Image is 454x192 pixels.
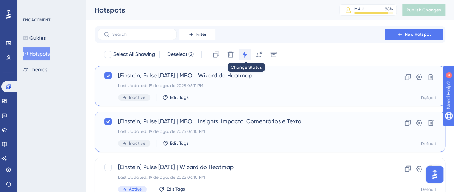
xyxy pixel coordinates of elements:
button: Filter [179,29,215,40]
button: Themes [23,63,47,76]
div: Last Updated: 19 de ago. de 2025 06:11 PM [118,83,365,88]
input: Search [112,32,170,37]
button: Guides [23,32,46,44]
span: Deselect (2) [167,50,194,59]
button: Edit Tags [162,140,189,146]
span: Active [129,186,142,192]
div: 88 % [385,6,393,12]
div: Last Updated: 19 de ago. de 2025 06:10 PM [118,129,365,134]
button: Edit Tags [159,186,185,192]
span: New Hotspot [405,32,431,37]
span: Publish Changes [407,7,441,13]
span: Inactive [129,95,145,100]
span: Filter [196,32,206,37]
span: Edit Tags [170,95,189,100]
div: 4 [50,4,52,9]
button: New Hotspot [385,29,443,40]
span: Inactive [129,140,145,146]
button: Hotspots [23,47,50,60]
span: [Einstein] Pulse [DATE] | Wizard do Heatmap [118,163,365,172]
span: Edit Tags [170,140,189,146]
button: Publish Changes [402,4,445,16]
iframe: UserGuiding AI Assistant Launcher [424,164,445,185]
div: MAU [354,6,364,12]
span: [Einstein] Pulse [DATE] | MBOI | Wizard do Heatmap [118,71,365,80]
div: Hotspots [95,5,321,15]
div: Last Updated: 19 de ago. de 2025 06:10 PM [118,174,365,180]
button: Edit Tags [162,95,189,100]
div: ENGAGEMENT [23,17,50,23]
span: Select All Showing [113,50,155,59]
div: Default [421,141,436,147]
button: Deselect (2) [164,48,197,61]
span: Edit Tags [167,186,185,192]
div: Default [421,95,436,101]
span: Need Help? [17,2,45,10]
span: [Einstein] Pulse [DATE] | MBOI | Insights, Impacto, Comentários e Texto [118,117,365,126]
